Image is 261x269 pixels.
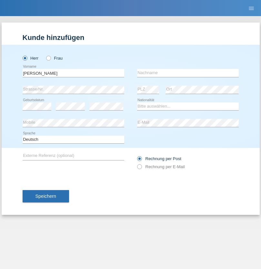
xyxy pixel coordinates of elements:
[248,5,255,12] i: menu
[137,156,181,161] label: Rechnung per Post
[245,6,258,10] a: menu
[137,164,185,169] label: Rechnung per E-Mail
[35,194,56,199] span: Speichern
[137,164,141,172] input: Rechnung per E-Mail
[23,56,27,60] input: Herr
[137,156,141,164] input: Rechnung per Post
[46,56,50,60] input: Frau
[23,34,239,42] h1: Kunde hinzufügen
[23,56,39,61] label: Herr
[23,190,69,202] button: Speichern
[46,56,63,61] label: Frau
